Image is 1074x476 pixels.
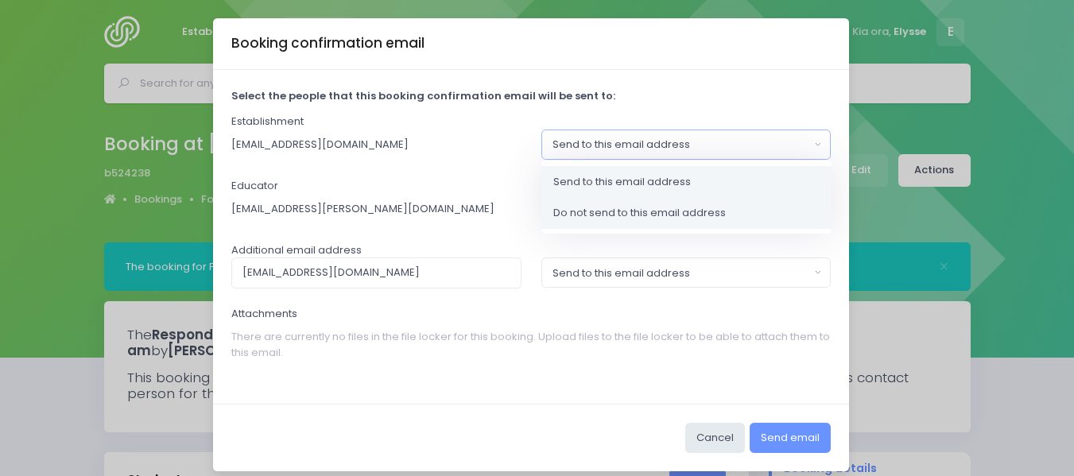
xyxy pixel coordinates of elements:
[231,306,832,367] div: Attachments
[231,242,832,288] div: Additional email address
[553,137,810,153] div: Send to this email address
[541,130,832,160] button: Send to this email address
[231,178,832,224] div: Educator
[685,423,745,453] button: Cancel
[231,33,425,53] h5: Booking confirmation email
[231,88,615,103] strong: Select the people that this booking confirmation email will be sent to:
[541,257,832,288] button: Send to this email address
[553,205,726,221] span: Do not send to this email address
[553,173,691,189] span: Send to this email address
[231,114,832,160] div: Establishment
[750,423,831,453] button: Send email
[553,265,810,281] div: Send to this email address
[231,322,832,368] p: There are currently no files in the file locker for this booking. Upload files to the file locker...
